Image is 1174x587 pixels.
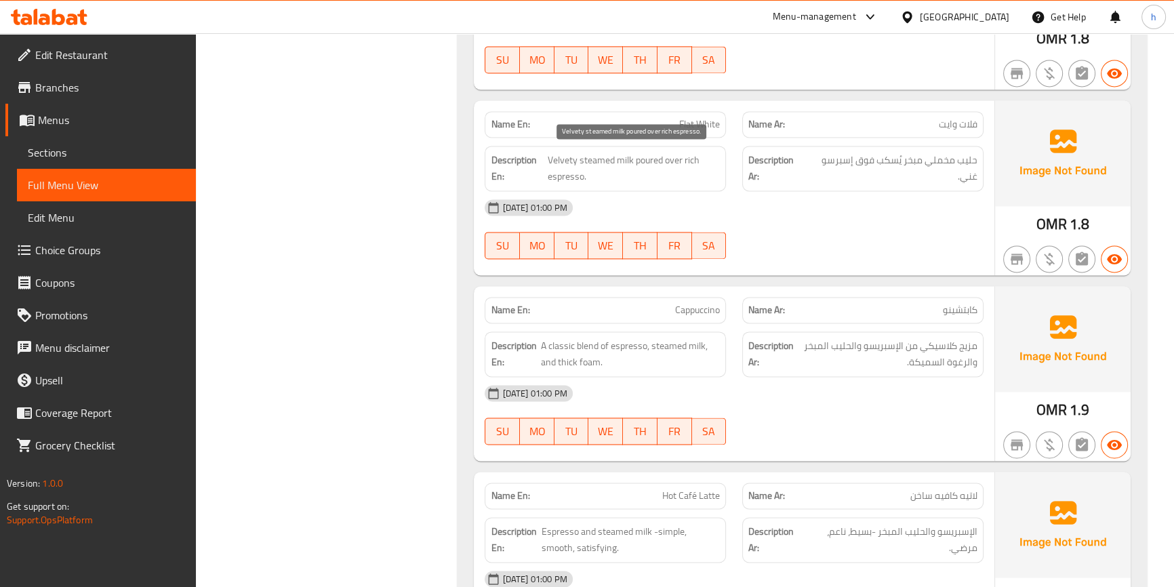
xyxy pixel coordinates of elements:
[520,46,554,73] button: MO
[5,104,196,136] a: Menus
[939,117,977,131] span: فلات وايت
[35,47,185,63] span: Edit Restaurant
[697,236,721,256] span: SA
[748,489,785,503] strong: Name Ar:
[42,474,63,492] span: 1.0.0
[541,338,721,371] span: A classic blend of espresso, steamed milk, and thick foam.
[773,9,856,25] div: Menu-management
[594,236,618,256] span: WE
[623,232,657,259] button: TH
[5,71,196,104] a: Branches
[1003,60,1030,87] button: Not branch specific item
[910,489,977,503] span: لاتيه كافيه ساخن
[623,418,657,445] button: TH
[17,136,196,169] a: Sections
[657,418,692,445] button: FR
[5,429,196,462] a: Grocery Checklist
[943,303,977,317] span: كابتشينو
[697,50,721,70] span: SA
[5,299,196,331] a: Promotions
[491,338,538,371] strong: Description En:
[491,152,545,185] strong: Description En:
[491,303,529,317] strong: Name En:
[5,331,196,364] a: Menu disclaimer
[35,275,185,291] span: Coupons
[1101,60,1128,87] button: Available
[748,117,785,131] strong: Name Ar:
[554,232,589,259] button: TU
[623,46,657,73] button: TH
[542,523,720,556] span: Espresso and steamed milk -simple, smooth, satisfying.
[662,489,720,503] span: Hot Café Latte
[525,422,549,441] span: MO
[1036,25,1067,52] span: OMR
[594,422,618,441] span: WE
[807,523,977,556] span: الإسبريسو والحليب المبخر -بسيط، ناعم، مرضي.
[17,169,196,201] a: Full Menu View
[807,152,977,185] span: حليب مخملي مبخر يُسكب فوق إسبرسو غني.
[1068,431,1095,458] button: Not has choices
[588,232,623,259] button: WE
[35,405,185,421] span: Coverage Report
[1070,397,1089,423] span: 1.9
[491,489,529,503] strong: Name En:
[796,338,977,371] span: مزيج كلاسيكي من الإسبريسو والحليب المبخر والرغوة السميكة.
[7,511,93,529] a: Support.OpsPlatform
[35,79,185,96] span: Branches
[560,236,584,256] span: TU
[675,303,720,317] span: Cappuccino
[28,209,185,226] span: Edit Menu
[17,201,196,234] a: Edit Menu
[491,117,529,131] strong: Name En:
[548,152,720,185] span: Velvety steamed milk poured over rich espresso.
[35,307,185,323] span: Promotions
[920,9,1009,24] div: [GEOGRAPHIC_DATA]
[995,286,1131,392] img: Ae5nvW7+0k+MAAAAAElFTkSuQmCC
[594,50,618,70] span: WE
[692,418,727,445] button: SA
[1003,245,1030,272] button: Not branch specific item
[628,50,652,70] span: TH
[657,46,692,73] button: FR
[1036,431,1063,458] button: Purchased item
[38,112,185,128] span: Menus
[1070,211,1089,237] span: 1.8
[588,46,623,73] button: WE
[1036,245,1063,272] button: Purchased item
[485,46,520,73] button: SU
[35,242,185,258] span: Choice Groups
[485,232,520,259] button: SU
[5,234,196,266] a: Choice Groups
[588,418,623,445] button: WE
[525,50,549,70] span: MO
[628,236,652,256] span: TH
[1101,245,1128,272] button: Available
[491,422,514,441] span: SU
[1036,60,1063,87] button: Purchased item
[7,474,40,492] span: Version:
[1036,211,1067,237] span: OMR
[491,50,514,70] span: SU
[497,573,572,586] span: [DATE] 01:00 PM
[657,232,692,259] button: FR
[1101,431,1128,458] button: Available
[497,387,572,400] span: [DATE] 01:00 PM
[485,418,520,445] button: SU
[491,523,539,556] strong: Description En:
[7,498,69,515] span: Get support on:
[748,152,804,185] strong: Description Ar:
[1068,60,1095,87] button: Not has choices
[28,144,185,161] span: Sections
[560,50,584,70] span: TU
[692,232,727,259] button: SA
[663,422,687,441] span: FR
[520,232,554,259] button: MO
[697,422,721,441] span: SA
[663,236,687,256] span: FR
[1151,9,1156,24] span: h
[560,422,584,441] span: TU
[28,177,185,193] span: Full Menu View
[1003,431,1030,458] button: Not branch specific item
[554,46,589,73] button: TU
[5,364,196,397] a: Upsell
